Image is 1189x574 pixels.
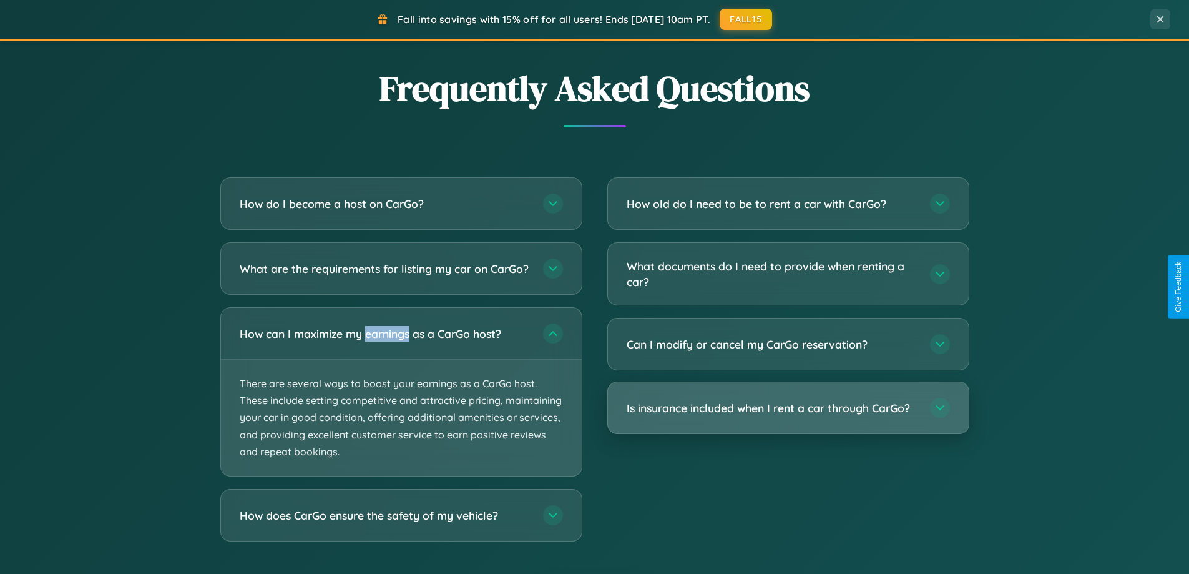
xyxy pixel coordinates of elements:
h3: How does CarGo ensure the safety of my vehicle? [240,508,531,523]
h3: What are the requirements for listing my car on CarGo? [240,261,531,277]
h3: Can I modify or cancel my CarGo reservation? [627,337,917,352]
h3: What documents do I need to provide when renting a car? [627,259,917,289]
h3: Is insurance included when I rent a car through CarGo? [627,400,917,416]
div: Give Feedback [1174,262,1183,312]
span: Fall into savings with 15% off for all users! Ends [DATE] 10am PT. [398,13,710,26]
button: FALL15 [720,9,772,30]
h3: How can I maximize my earnings as a CarGo host? [240,326,531,342]
p: There are several ways to boost your earnings as a CarGo host. These include setting competitive ... [221,360,582,476]
h2: Frequently Asked Questions [220,64,969,112]
h3: How do I become a host on CarGo? [240,196,531,212]
h3: How old do I need to be to rent a car with CarGo? [627,196,917,212]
